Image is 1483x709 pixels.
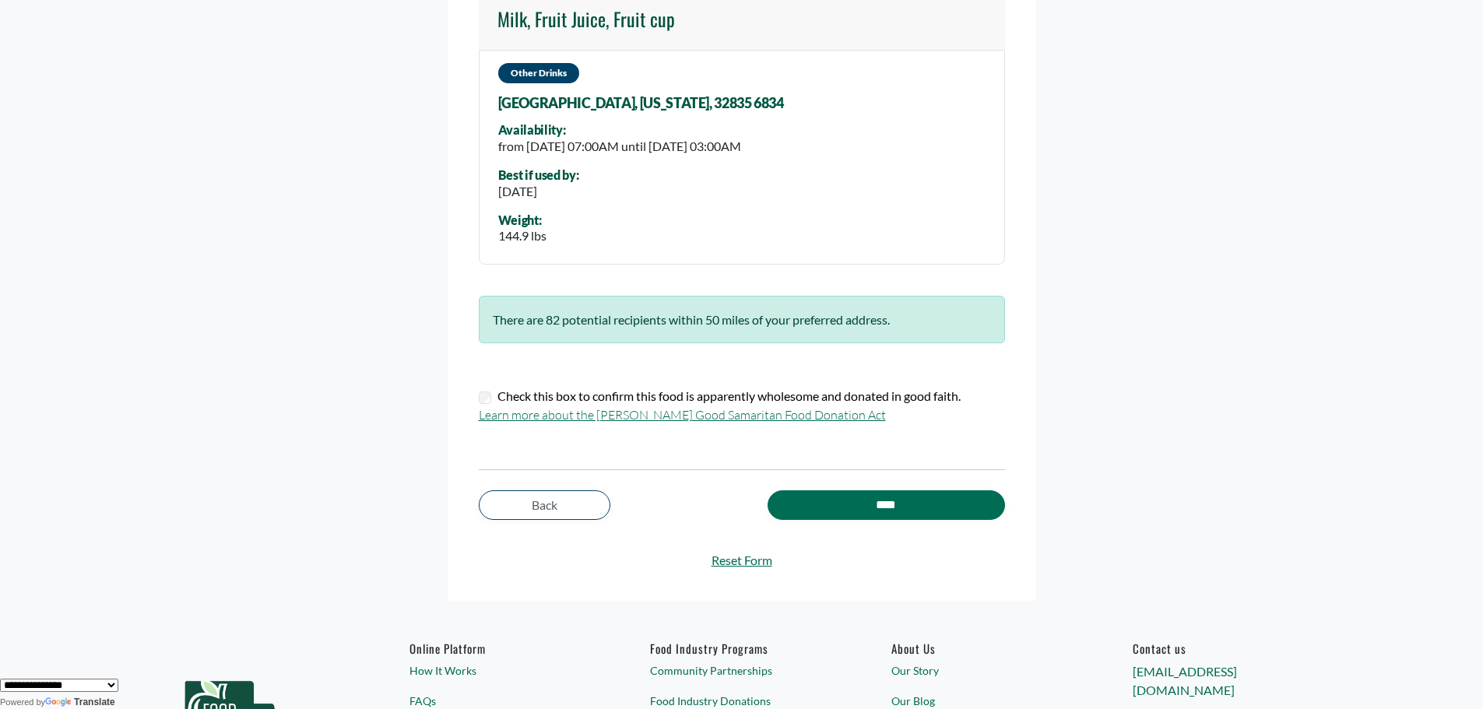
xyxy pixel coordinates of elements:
a: Reset Form [479,551,1005,570]
img: Google Translate [45,697,74,708]
span: Other Drinks [498,63,579,83]
h4: Milk, Fruit Juice, Fruit cup [497,8,675,30]
div: Availability: [498,123,741,137]
a: Learn more about the [PERSON_NAME] Good Samaritan Food Donation Act [479,407,886,423]
a: [EMAIL_ADDRESS][DOMAIN_NAME] [1133,664,1237,697]
a: Community Partnerships [650,662,832,679]
h6: Contact us [1133,641,1315,655]
div: 144.9 lbs [498,226,546,245]
a: How It Works [409,662,592,679]
a: About Us [891,641,1074,655]
a: Our Story [891,662,1074,679]
div: There are 82 potential recipients within 50 miles of your preferred address. [479,296,1005,343]
a: Translate [45,697,115,707]
div: from [DATE] 07:00AM until [DATE] 03:00AM [498,137,741,156]
span: [GEOGRAPHIC_DATA], [US_STATE], 32835 6834 [498,96,784,111]
h6: Online Platform [409,641,592,655]
h6: Food Industry Programs [650,641,832,655]
div: [DATE] [498,182,579,201]
a: Back [479,490,610,520]
label: Check this box to confirm this food is apparently wholesome and donated in good faith. [497,387,961,405]
div: Best if used by: [498,168,579,182]
div: Weight: [498,213,546,227]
